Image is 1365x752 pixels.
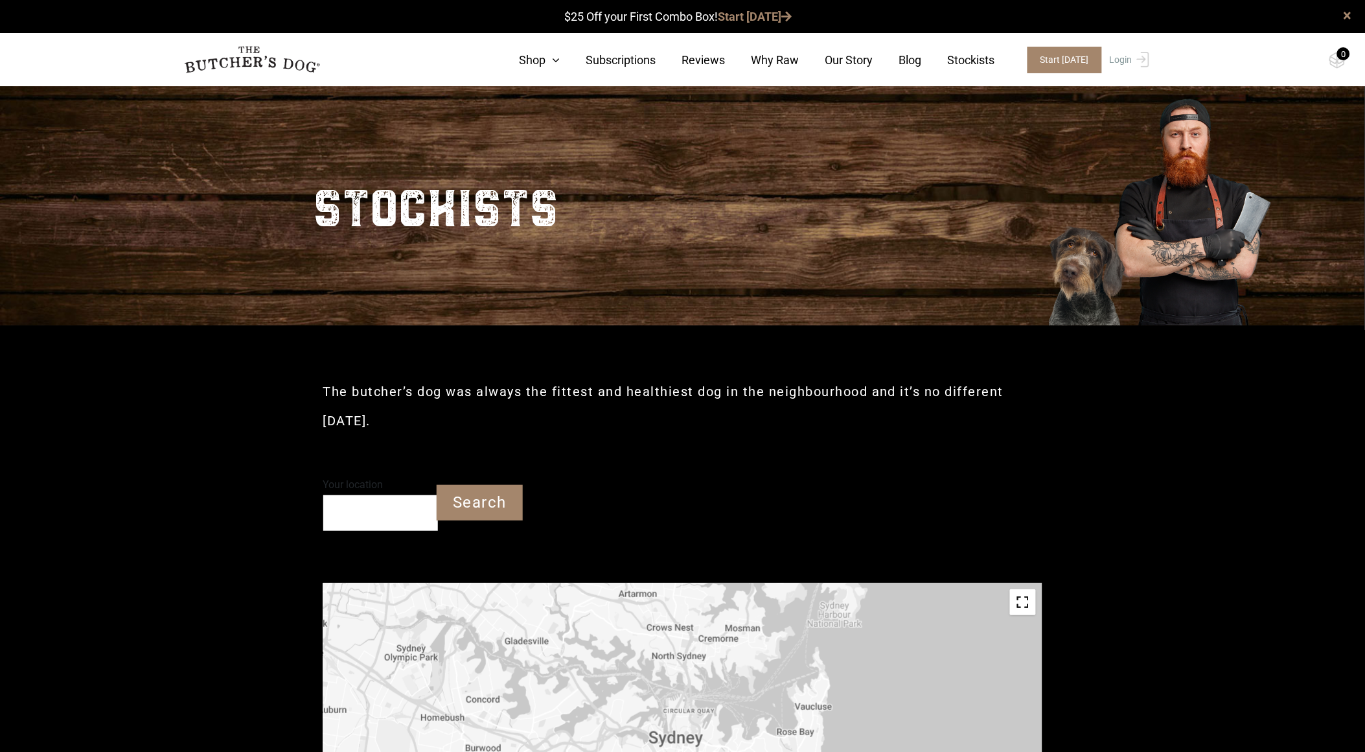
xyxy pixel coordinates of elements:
[1010,589,1036,615] button: Toggle fullscreen view
[437,485,523,521] input: Search
[560,51,656,69] a: Subscriptions
[314,163,559,248] h2: STOCKISTS
[1015,47,1107,73] a: Start [DATE]
[718,10,792,23] a: Start [DATE]
[922,51,995,69] a: Stockists
[656,51,726,69] a: Reviews
[799,51,873,69] a: Our Story
[1344,8,1352,23] a: close
[1028,82,1287,325] img: Butcher_Large_3.png
[1337,47,1350,60] div: 0
[323,377,1042,436] h2: The butcher’s dog was always the fittest and healthiest dog in the neighbourhood and it’s no diff...
[1107,47,1149,73] a: Login
[494,51,560,69] a: Shop
[1027,47,1102,73] span: Start [DATE]
[873,51,922,69] a: Blog
[726,51,799,69] a: Why Raw
[1329,52,1346,69] img: TBD_Cart-Empty.png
